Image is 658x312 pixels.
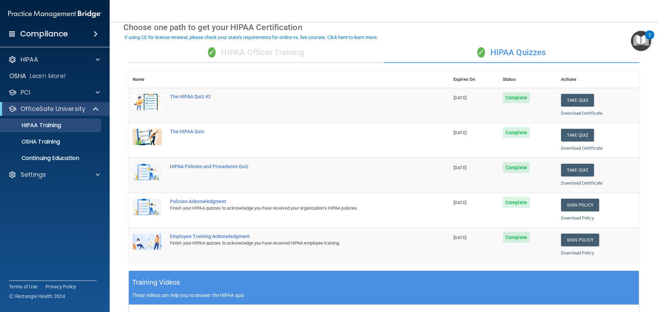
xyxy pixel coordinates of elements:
[4,155,98,162] p: Continuing Education
[8,88,100,97] a: PCI
[8,105,99,113] a: OfficeSafe University
[8,55,100,64] a: HIPAA
[9,283,37,290] a: Terms of Use
[503,92,530,103] span: Complete
[46,283,76,290] a: Privacy Policy
[453,95,466,100] span: [DATE]
[561,199,599,211] a: Sign Policy
[170,199,415,204] div: Policies Acknowledgment
[208,47,216,58] span: ✓
[503,127,530,138] span: Complete
[9,293,65,300] span: Ⓒ Rectangle Health 2024
[561,180,602,186] a: Download Certificate
[21,55,38,64] p: HIPAA
[561,111,602,116] a: Download Certificate
[648,35,651,44] div: 2
[453,130,466,135] span: [DATE]
[631,31,651,51] button: Open Resource Center, 2 new notifications
[20,29,68,39] h4: Compliance
[132,292,635,298] p: These videos can help you to answer the HIPAA quiz
[124,35,378,40] div: If using CE for license renewal, please check your state's requirements for online vs. live cours...
[129,42,384,63] div: HIPAA Officer Training
[477,47,485,58] span: ✓
[170,204,415,212] div: Finish your HIPAA quizzes to acknowledge you have received your organization’s HIPAA policies.
[129,71,166,88] th: Name
[30,72,66,80] p: Learn More!
[21,105,85,113] p: OfficeSafe University
[503,162,530,173] span: Complete
[123,17,644,37] div: Choose one path to get your HIPAA Certification
[123,34,379,41] button: If using CE for license renewal, please check your state's requirements for online vs. live cours...
[170,129,415,134] div: The HIPAA Quiz
[561,129,594,141] button: Take Quiz
[170,94,415,99] div: The HIPAA Quiz #2
[453,165,466,170] span: [DATE]
[561,164,594,176] button: Take Quiz
[170,164,415,169] div: HIPAA Policies and Procedures Quiz
[384,42,639,63] div: HIPAA Quizzes
[170,239,415,247] div: Finish your HIPAA quizzes to acknowledge you have received HIPAA employee training.
[8,7,101,21] img: PMB logo
[170,234,415,239] div: Employee Training Acknowledgment
[8,171,100,179] a: Settings
[499,71,557,88] th: Status
[21,88,30,97] p: PCI
[132,276,180,288] h5: Training Videos
[503,232,530,243] span: Complete
[4,138,60,145] p: OSHA Training
[9,72,26,80] p: OSHA
[561,146,602,151] a: Download Certificate
[453,235,466,240] span: [DATE]
[561,234,599,246] a: Sign Policy
[561,215,594,221] a: Download Policy
[21,171,46,179] p: Settings
[503,197,530,208] span: Complete
[453,200,466,205] span: [DATE]
[449,71,499,88] th: Expires On
[561,250,594,255] a: Download Policy
[4,122,61,129] p: HIPAA Training
[561,94,594,107] button: Take Quiz
[557,71,639,88] th: Actions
